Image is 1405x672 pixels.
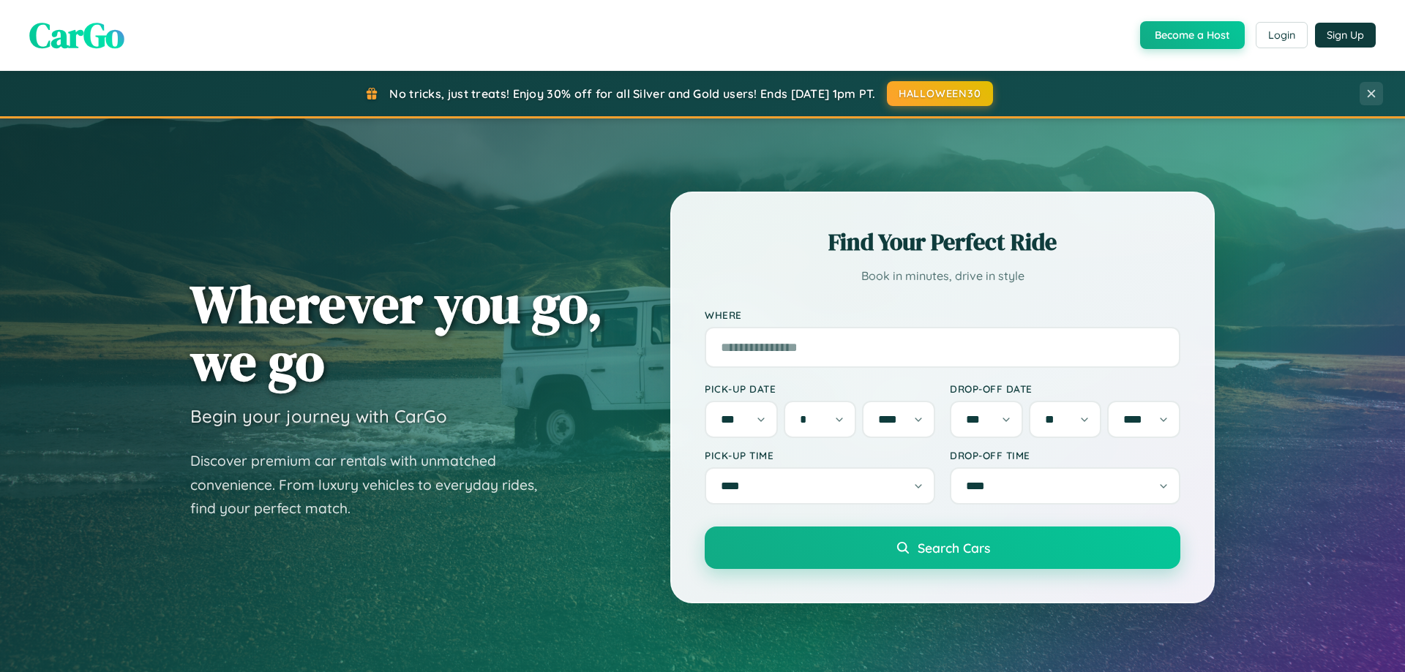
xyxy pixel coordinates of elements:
[950,382,1180,395] label: Drop-off Date
[950,449,1180,461] label: Drop-off Time
[1140,21,1245,49] button: Become a Host
[705,226,1180,258] h2: Find Your Perfect Ride
[190,275,603,390] h1: Wherever you go, we go
[389,86,875,101] span: No tricks, just treats! Enjoy 30% off for all Silver and Gold users! Ends [DATE] 1pm PT.
[1315,23,1376,48] button: Sign Up
[887,81,993,106] button: HALLOWEEN30
[29,11,124,59] span: CarGo
[705,309,1180,321] label: Where
[705,449,935,461] label: Pick-up Time
[705,382,935,395] label: Pick-up Date
[705,526,1180,569] button: Search Cars
[190,449,556,521] p: Discover premium car rentals with unmatched convenience. From luxury vehicles to everyday rides, ...
[1256,22,1308,48] button: Login
[705,265,1180,287] p: Book in minutes, drive in style
[190,405,447,427] h3: Begin your journey with CarGo
[918,540,990,556] span: Search Cars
